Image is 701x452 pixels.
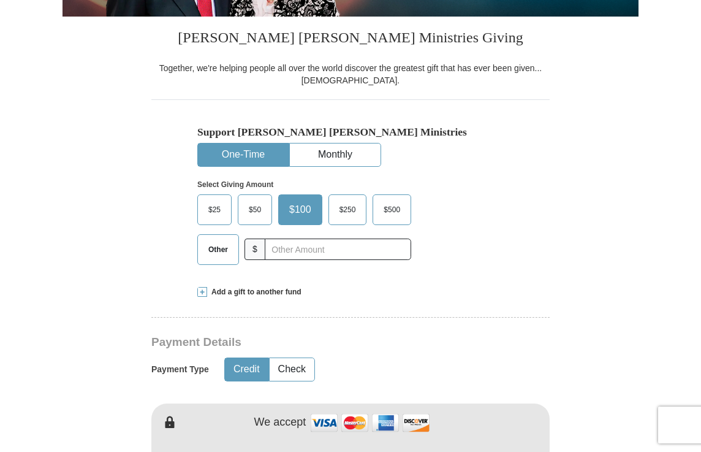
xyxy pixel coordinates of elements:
[333,201,362,219] span: $250
[202,240,234,259] span: Other
[243,201,267,219] span: $50
[377,201,406,219] span: $500
[151,17,550,62] h3: [PERSON_NAME] [PERSON_NAME] Ministries Giving
[225,358,268,381] button: Credit
[265,239,411,260] input: Other Amount
[202,201,227,219] span: $25
[151,364,209,375] h5: Payment Type
[254,416,306,429] h4: We accept
[197,126,504,139] h5: Support [PERSON_NAME] [PERSON_NAME] Ministries
[290,144,381,166] button: Monthly
[283,201,317,219] span: $100
[198,144,289,166] button: One-Time
[197,180,273,189] strong: Select Giving Amount
[151,335,464,350] h3: Payment Details
[151,62,550,86] div: Together, we're helping people all over the world discover the greatest gift that has ever been g...
[270,358,314,381] button: Check
[207,287,301,297] span: Add a gift to another fund
[244,239,265,260] span: $
[309,410,431,436] img: credit cards accepted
